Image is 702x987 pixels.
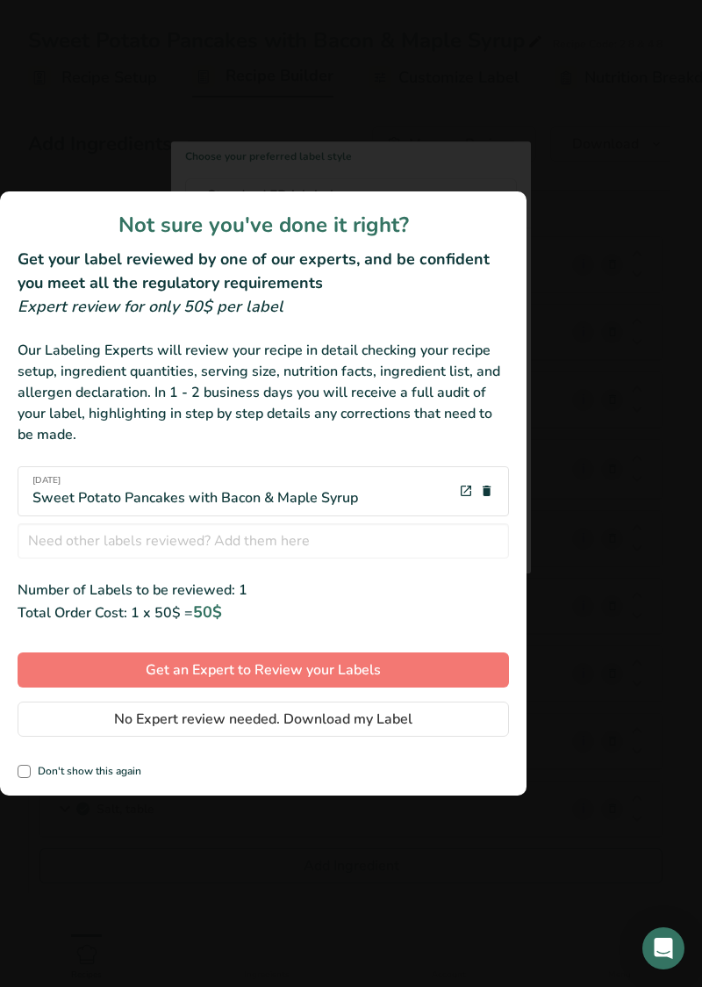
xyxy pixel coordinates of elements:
button: Get an Expert to Review your Labels [18,652,509,688]
h2: Get your label reviewed by one of our experts, and be confident you meet all the regulatory requi... [18,248,509,295]
span: No Expert review needed. Download my Label [114,709,412,730]
div: Total Order Cost: 1 x 50$ = [18,601,509,624]
h1: Not sure you've done it right? [18,209,509,241]
span: 50$ [193,602,222,623]
div: Our Labeling Experts will review your recipe in detail checking your recipe setup, ingredient qua... [18,340,509,445]
input: Need other labels reviewed? Add them here [18,523,509,558]
span: Get an Expert to Review your Labels [146,659,381,681]
div: Number of Labels to be reviewed: 1 [18,580,509,601]
div: Open Intercom Messenger [642,927,684,969]
button: No Expert review needed. Download my Label [18,702,509,737]
span: [DATE] [32,474,358,487]
div: Expert review for only 50$ per label [18,295,509,319]
span: Don't show this again [31,765,141,778]
div: Sweet Potato Pancakes with Bacon & Maple Syrup [32,474,358,508]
